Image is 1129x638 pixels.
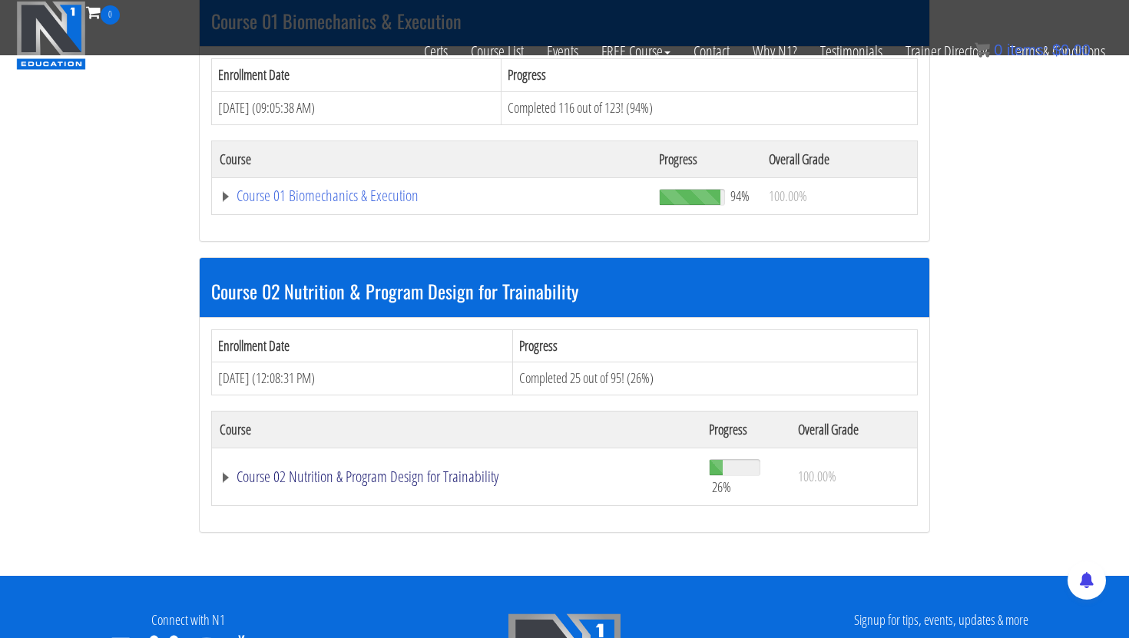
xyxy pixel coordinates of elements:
th: Progress [513,329,918,362]
a: FREE Course [590,25,682,78]
span: items: [1007,41,1048,58]
a: Events [535,25,590,78]
td: [DATE] (09:05:38 AM) [212,91,502,124]
td: Completed 25 out of 95! (26%) [513,362,918,395]
a: 0 items: $0.00 [975,41,1091,58]
a: Trainer Directory [894,25,998,78]
span: 94% [730,187,750,204]
a: Terms & Conditions [998,25,1117,78]
th: Overall Grade [761,140,918,177]
h3: Course 02 Nutrition & Program Design for Trainability [211,281,918,301]
a: Testimonials [809,25,894,78]
td: 100.00% [790,448,917,505]
td: [DATE] (12:08:31 PM) [212,362,513,395]
span: $ [1052,41,1061,58]
img: n1-education [16,1,86,70]
th: Progress [651,140,761,177]
th: Overall Grade [790,411,917,448]
bdi: 0.00 [1052,41,1091,58]
a: Course List [459,25,535,78]
a: Why N1? [741,25,809,78]
h4: Connect with N1 [12,613,365,628]
span: 26% [712,478,731,495]
span: 0 [101,5,120,25]
h4: Signup for tips, events, updates & more [764,613,1117,628]
a: Certs [412,25,459,78]
th: Course [212,140,651,177]
th: Progress [701,411,790,448]
span: 0 [994,41,1002,58]
a: Course 01 Biomechanics & Execution [220,188,644,203]
a: Course 02 Nutrition & Program Design for Trainability [220,469,694,484]
td: 100.00% [761,177,918,214]
img: icon11.png [975,42,990,58]
td: Completed 116 out of 123! (94%) [501,91,917,124]
a: 0 [86,2,120,22]
th: Course [212,411,701,448]
th: Enrollment Date [212,329,513,362]
a: Contact [682,25,741,78]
